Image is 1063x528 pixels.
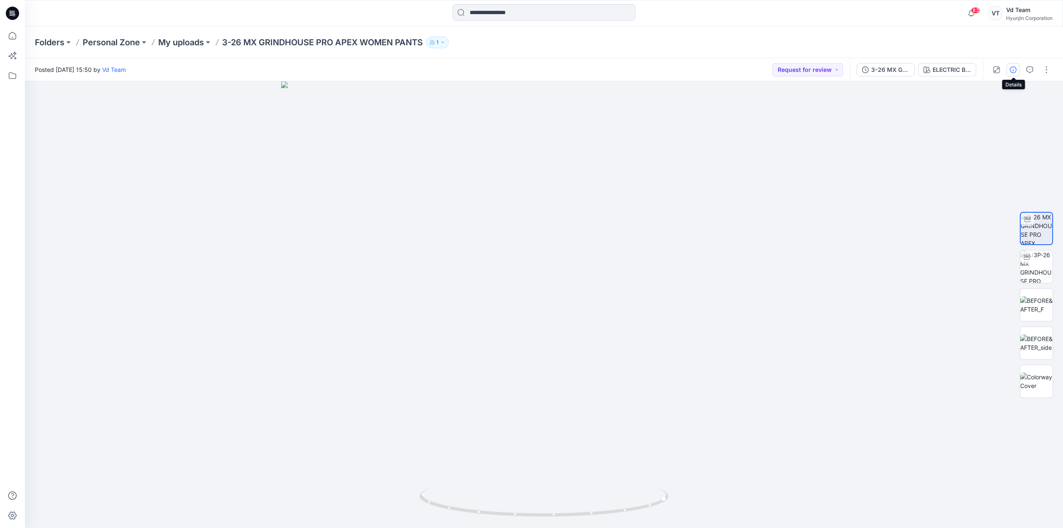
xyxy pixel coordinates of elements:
img: BEFORE&AFTER_F [1020,296,1053,314]
button: 1 [426,37,449,48]
div: Vd Team [1006,5,1053,15]
span: 83 [971,7,980,14]
div: ELECTRIC BLUE [933,65,971,74]
div: 3-26 MX GRINDHOUSE PRO APEX WOMEN PANTS [871,65,909,74]
img: Colorway Cover [1020,373,1053,390]
button: 3-26 MX GRINDHOUSE PRO APEX WOMEN PANTS [857,63,915,76]
button: Details [1007,63,1020,76]
a: My uploads [158,37,204,48]
span: Posted [DATE] 15:50 by [35,65,126,74]
a: Personal Zone [83,37,140,48]
img: eyJhbGciOiJIUzI1NiIsImtpZCI6IjAiLCJzbHQiOiJzZXMiLCJ0eXAiOiJKV1QifQ.eyJkYXRhIjp7InR5cGUiOiJzdG9yYW... [281,81,807,528]
p: 3-26 MX GRINDHOUSE PRO APEX WOMEN PANTS [222,37,423,48]
img: 3-26 MX GRINDHOUSE PRO APEX WOMEN PANTS [1021,213,1052,244]
div: VT [988,6,1003,21]
div: Hyunjin Corporation [1006,15,1053,21]
p: 1 [436,38,438,47]
button: ELECTRIC BLUE [918,63,976,76]
a: Folders [35,37,64,48]
a: Vd Team [102,66,126,73]
img: 2J3P-26 MX GRINDHOUSE PRO APEX WOMEN SET [1020,250,1053,283]
img: BEFORE&AFTER_side [1020,334,1053,352]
